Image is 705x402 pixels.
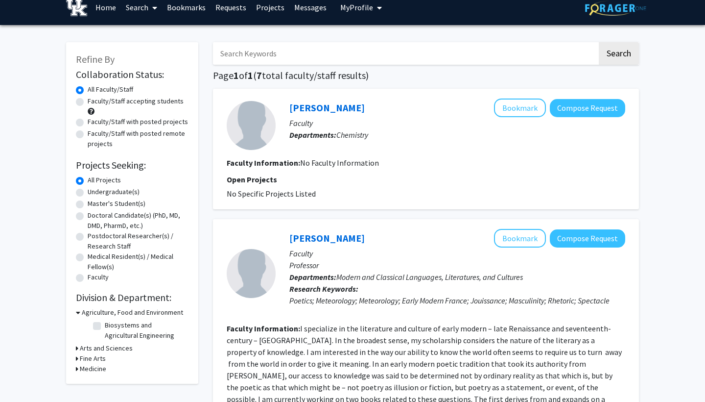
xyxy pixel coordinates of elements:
span: My Profile [340,2,373,12]
button: Search [599,42,639,65]
h3: Fine Arts [80,353,106,364]
h2: Projects Seeking: [76,159,188,171]
span: Chemistry [336,130,368,140]
img: ForagerOne Logo [585,0,646,16]
a: [PERSON_NAME] [289,232,365,244]
span: No Specific Projects Listed [227,189,316,199]
span: 1 [234,69,239,81]
p: Faculty [289,248,625,259]
label: Faculty/Staff accepting students [88,96,184,106]
button: Add Erin Peters to Bookmarks [494,99,546,117]
label: Faculty [88,272,109,282]
button: Compose Request to Jeffrey Peters [550,229,625,248]
h2: Collaboration Status: [76,69,188,80]
b: Faculty Information: [227,324,300,333]
h2: Division & Department: [76,292,188,303]
b: Faculty Information: [227,158,300,168]
label: Postdoctoral Researcher(s) / Research Staff [88,231,188,251]
h3: Agriculture, Food and Environment [82,307,183,318]
label: Biosystems and Agricultural Engineering [105,320,186,341]
button: Compose Request to Erin Peters [550,99,625,117]
label: Undergraduate(s) [88,187,140,197]
h3: Medicine [80,364,106,374]
label: Faculty/Staff with posted projects [88,117,188,127]
iframe: Chat [7,358,42,395]
button: Add Jeffrey Peters to Bookmarks [494,229,546,248]
h1: Page of ( total faculty/staff results) [213,70,639,81]
p: Professor [289,259,625,271]
h3: Arts and Sciences [80,343,133,353]
label: Master's Student(s) [88,199,145,209]
span: 7 [257,69,262,81]
p: Faculty [289,117,625,129]
label: Medical Resident(s) / Medical Fellow(s) [88,251,188,272]
a: [PERSON_NAME] [289,101,365,114]
b: Departments: [289,130,336,140]
span: Refine By [76,53,115,65]
label: Faculty/Staff with posted remote projects [88,128,188,149]
p: Open Projects [227,174,625,185]
div: Poetics; Meteorology; Meteorology; Early Modern France; Jouissance; Masculinity; Rhetoric; Spectacle [289,295,625,306]
span: Modern and Classical Languages, Literatures, and Cultures [336,272,523,282]
span: No Faculty Information [300,158,379,168]
label: All Projects [88,175,121,185]
span: 1 [248,69,253,81]
label: All Faculty/Staff [88,84,133,95]
b: Departments: [289,272,336,282]
b: Research Keywords: [289,284,358,294]
input: Search Keywords [213,42,597,65]
label: Doctoral Candidate(s) (PhD, MD, DMD, PharmD, etc.) [88,210,188,231]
